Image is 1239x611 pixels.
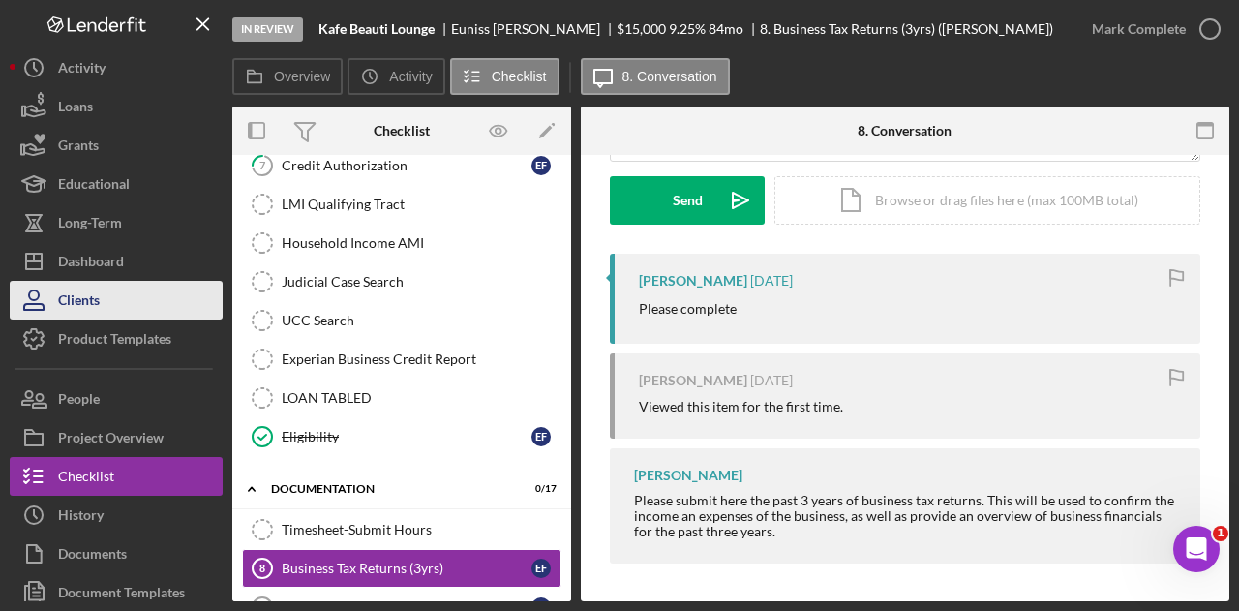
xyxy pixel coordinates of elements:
div: Documents [58,535,127,578]
button: Grants [10,126,223,165]
tspan: 8 [259,563,265,574]
div: E F [531,427,551,446]
a: Household Income AMI [242,224,561,262]
a: Timesheet-Submit Hours [242,510,561,549]
button: Send [610,176,765,225]
div: LOAN TABLED [282,390,560,406]
iframe: Intercom live chat [1173,526,1220,572]
div: Mark Complete [1092,10,1186,48]
button: Clients [10,281,223,320]
div: Project Overview [58,418,164,462]
div: Judicial Case Search [282,274,560,290]
button: Activity [348,58,444,95]
a: LMI Qualifying Tract [242,185,561,224]
div: [PERSON_NAME] [639,373,747,388]
div: Checklist [374,123,430,138]
div: UCC Search [282,313,560,328]
div: Educational [58,165,130,208]
button: Long-Term [10,203,223,242]
label: 8. Conversation [622,69,717,84]
a: EligibilityEF [242,417,561,456]
time: 2024-06-24 20:34 [750,373,793,388]
button: People [10,380,223,418]
button: 8. Conversation [581,58,730,95]
div: Activity [58,48,106,92]
div: Clients [58,281,100,324]
button: Documents [10,535,223,573]
div: Euniss [PERSON_NAME] [451,21,617,37]
div: Credit Authorization [282,158,531,173]
div: Viewed this item for the first time. [639,399,843,414]
div: Please submit here the past 3 years of business tax returns. This will be used to confirm the inc... [634,493,1181,539]
button: History [10,496,223,535]
button: Educational [10,165,223,203]
span: 1 [1213,526,1228,541]
button: Checklist [450,58,559,95]
div: E F [531,559,551,578]
b: Kafe Beauti Lounge [318,21,435,37]
div: People [58,380,100,423]
div: [PERSON_NAME] [639,273,747,289]
button: Loans [10,87,223,126]
div: E F [531,156,551,175]
div: [PERSON_NAME] [634,468,742,483]
div: Product Templates [58,320,171,363]
div: Experian Business Credit Report [282,351,560,367]
div: 84 mo [709,21,743,37]
label: Overview [274,69,330,84]
div: Checklist [58,457,114,501]
time: 2024-07-16 16:06 [750,273,793,289]
a: Judicial Case Search [242,262,561,301]
div: Documentation [271,483,508,495]
div: In Review [232,17,303,42]
div: LMI Qualifying Tract [282,197,560,212]
div: Household Income AMI [282,235,560,251]
button: Overview [232,58,343,95]
div: History [58,496,104,539]
a: 7Credit AuthorizationEF [242,146,561,185]
tspan: 7 [259,159,266,171]
div: Business Tax Returns (3yrs) [282,561,531,576]
button: Activity [10,48,223,87]
button: Project Overview [10,418,223,457]
a: LOAN TABLED [242,379,561,417]
button: Mark Complete [1073,10,1229,48]
div: 0 / 17 [522,483,557,495]
div: 9.25 % [669,21,706,37]
div: 8. Conversation [858,123,952,138]
div: Eligibility [282,429,531,444]
label: Activity [389,69,432,84]
button: Product Templates [10,320,223,358]
span: $15,000 [617,20,666,37]
button: Checklist [10,457,223,496]
div: 8. Business Tax Returns (3yrs) ([PERSON_NAME]) [760,21,1053,37]
button: Dashboard [10,242,223,281]
a: UCC Search [242,301,561,340]
div: Long-Term [58,203,122,247]
div: Dashboard [58,242,124,286]
label: Checklist [492,69,547,84]
div: Loans [58,87,93,131]
div: Send [673,176,703,225]
a: 8Business Tax Returns (3yrs)EF [242,549,561,588]
div: Grants [58,126,99,169]
div: Timesheet-Submit Hours [282,522,560,537]
a: Experian Business Credit Report [242,340,561,379]
p: Please complete [639,298,737,320]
